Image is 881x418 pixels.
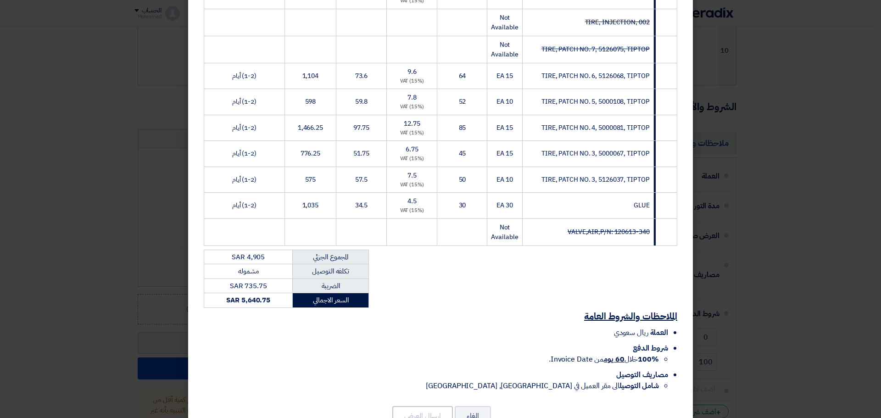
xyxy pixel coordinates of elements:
span: (1-2) أيام [232,123,256,133]
strike: VALVE,AIR,P/N: 120613-340 [568,227,650,237]
span: 598 [305,97,316,106]
span: شروط الدفع [633,343,668,354]
span: 776.25 [301,149,320,158]
strong: شامل التوصيل [619,380,659,391]
span: TIRE, PATCH NO. 6, 5126068, TIPTOP [541,71,650,81]
td: السعر الاجمالي [293,293,369,308]
span: 52 [459,97,466,106]
span: 7.5 [407,171,417,180]
span: 10 EA [496,97,513,106]
span: 51.75 [353,149,370,158]
span: 34.5 [355,201,368,210]
span: خلال من Invoice Date. [549,354,659,365]
td: تكلفه التوصيل [293,264,369,279]
strike: TIRE, INJECTION, 002 [585,17,650,27]
span: TIRE, PATCH NO. 3, 5000067, TIPTOP [541,149,650,158]
span: (1-2) أيام [232,175,256,184]
td: الضريبة [293,279,369,293]
span: 4.5 [407,196,417,206]
span: 64 [459,71,466,81]
span: (1-2) أيام [232,149,256,158]
strong: 100% [638,354,659,365]
span: 30 [459,201,466,210]
span: 15 EA [496,71,513,81]
span: Not Available [491,223,518,242]
span: 9.6 [407,67,417,77]
span: 97.75 [353,123,370,133]
span: 57.5 [355,175,368,184]
span: 10 EA [496,175,513,184]
span: 50 [459,175,466,184]
span: 59.8 [355,97,368,106]
span: TIRE, PATCH NO. 5, 5000108, TIPTOP [541,97,650,106]
span: 15 EA [496,149,513,158]
div: (15%) VAT [390,78,433,85]
span: 30 EA [496,201,513,210]
span: مشموله [238,266,258,276]
strong: SAR 5,640.75 [226,295,270,305]
span: Not Available [491,13,518,32]
span: Not Available [491,40,518,59]
span: TIRE, PATCH NO. 3, 5126037, TIPTOP [541,175,650,184]
strike: TIRE, PATCH NO. 7, 5126075, TIPTOP [541,45,650,54]
span: 575 [305,175,316,184]
span: SAR 735.75 [230,281,267,291]
span: 6.75 [406,145,418,154]
span: 12.75 [404,119,420,128]
div: (15%) VAT [390,103,433,111]
div: (15%) VAT [390,129,433,137]
span: GLUE [634,201,650,210]
span: (1-2) أيام [232,71,256,81]
span: 1,466.25 [298,123,323,133]
div: (15%) VAT [390,181,433,189]
span: 73.6 [355,71,368,81]
li: الى مقر العميل في [GEOGRAPHIC_DATA], [GEOGRAPHIC_DATA] [204,380,659,391]
span: 7.8 [407,93,417,102]
span: 85 [459,123,466,133]
div: (15%) VAT [390,155,433,163]
span: العملة [650,327,668,338]
td: المجموع الجزئي [293,250,369,264]
div: (15%) VAT [390,207,433,215]
span: 1,104 [302,71,319,81]
u: 60 يوم [604,354,624,365]
span: 45 [459,149,466,158]
td: SAR 4,905 [204,250,293,264]
span: (1-2) أيام [232,201,256,210]
u: الملاحظات والشروط العامة [584,309,677,323]
span: TIRE, PATCH NO. 4, 5000081, TIPTOP [541,123,650,133]
span: مصاريف التوصيل [616,369,668,380]
span: 15 EA [496,123,513,133]
span: ريال سعودي [614,327,648,338]
span: (1-2) أيام [232,97,256,106]
span: 1,035 [302,201,319,210]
